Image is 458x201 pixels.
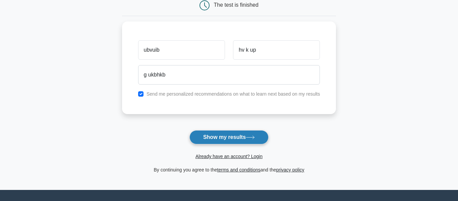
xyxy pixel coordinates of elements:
[214,2,259,8] div: The test is finished
[233,40,320,60] input: Last name
[276,167,304,172] a: privacy policy
[217,167,261,172] a: terms and conditions
[189,130,269,144] button: Show my results
[138,40,225,60] input: First name
[138,65,320,85] input: Email
[147,91,320,97] label: Send me personalized recommendations on what to learn next based on my results
[118,166,340,174] div: By continuing you agree to the and the
[195,154,263,159] a: Already have an account? Login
